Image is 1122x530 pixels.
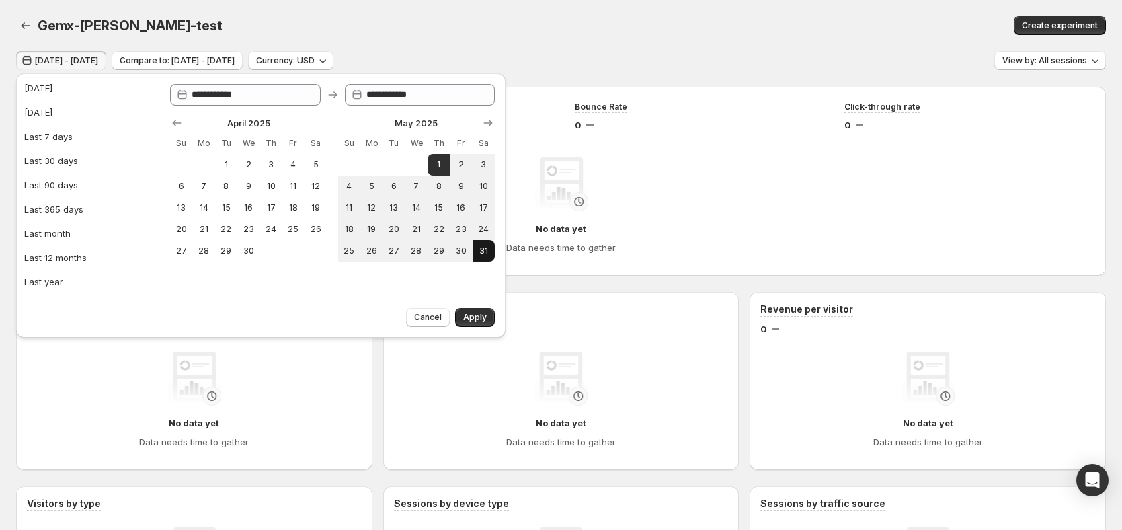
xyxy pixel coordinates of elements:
h4: No data yet [903,416,953,430]
button: Tuesday April 15 2025 [215,197,237,219]
button: Saturday April 5 2025 [305,154,327,176]
button: Friday April 18 2025 [282,197,305,219]
span: 13 [175,202,187,213]
span: 12 [366,202,377,213]
button: Sunday May 11 2025 [338,197,360,219]
button: Thursday April 24 2025 [259,219,282,240]
button: Compare to: [DATE] - [DATE] [112,51,243,70]
span: 22 [433,224,444,235]
div: [DATE] [24,106,52,119]
span: 28 [198,245,209,256]
span: Compare to: [DATE] - [DATE] [120,55,235,66]
button: Last 365 days [20,198,155,220]
button: Last 7 days [20,126,155,147]
button: Tuesday April 1 2025 [215,154,237,176]
span: 7 [411,181,422,192]
button: Last year [20,271,155,293]
span: Cancel [414,312,442,323]
span: 24 [478,224,489,235]
button: [DATE] [20,77,155,99]
th: Wednesday [405,132,428,154]
span: 1 [433,159,444,170]
button: Thursday May 22 2025 [428,219,450,240]
span: 3 [478,159,489,170]
th: Monday [360,132,383,154]
span: 29 [221,245,232,256]
button: Last month [20,223,155,244]
span: 21 [198,224,209,235]
button: Monday May 19 2025 [360,219,383,240]
span: 30 [455,245,467,256]
th: Monday [192,132,214,154]
button: Tuesday April 29 2025 [215,240,237,262]
span: 18 [288,202,299,213]
span: Sa [478,138,489,149]
span: Tu [388,138,399,149]
span: 23 [243,224,254,235]
h3: Sessions by traffic source [760,497,885,510]
span: 19 [366,224,377,235]
span: Fr [288,138,299,149]
th: Saturday [473,132,495,154]
span: 6 [175,181,187,192]
button: Sunday April 27 2025 [170,240,192,262]
span: 4 [344,181,355,192]
th: Tuesday [383,132,405,154]
h4: Data needs time to gather [139,435,249,449]
button: Monday May 12 2025 [360,197,383,219]
button: Sunday April 20 2025 [170,219,192,240]
button: Saturday May 10 2025 [473,176,495,197]
span: 8 [221,181,232,192]
span: We [411,138,422,149]
span: 20 [175,224,187,235]
span: Currency: USD [256,55,315,66]
span: Gemx-[PERSON_NAME]-test [38,17,222,34]
button: Friday May 16 2025 [450,197,472,219]
button: Wednesday May 14 2025 [405,197,428,219]
button: Sunday April 13 2025 [170,197,192,219]
button: Wednesday May 7 2025 [405,176,428,197]
button: Wednesday April 2 2025 [237,154,259,176]
span: 29 [433,245,444,256]
button: Show previous month, March 2025 [167,114,186,132]
span: We [243,138,254,149]
button: Sunday April 6 2025 [170,176,192,197]
span: 23 [455,224,467,235]
span: 11 [344,202,355,213]
h3: Sessions by device type [394,497,509,510]
span: 17 [265,202,276,213]
span: 26 [310,224,321,235]
span: 27 [175,245,187,256]
button: Tuesday April 22 2025 [215,219,237,240]
button: Saturday May 3 2025 [473,154,495,176]
button: Friday May 23 2025 [450,219,472,240]
span: 11 [288,181,299,192]
h3: Revenue per visitor [760,303,853,316]
div: Last 365 days [24,202,83,216]
img: No data yet [534,157,588,211]
span: 1 [221,159,232,170]
button: Wednesday May 21 2025 [405,219,428,240]
img: No data yet [901,352,955,406]
button: [DATE] [20,102,155,123]
span: Mo [366,138,377,149]
div: Last 30 days [24,154,78,167]
button: Thursday May 15 2025 [428,197,450,219]
span: 26 [366,245,377,256]
button: Friday April 11 2025 [282,176,305,197]
button: Sunday May 18 2025 [338,219,360,240]
span: 8 [433,181,444,192]
span: Su [344,138,355,149]
span: 9 [243,181,254,192]
h4: Data needs time to gather [873,435,983,449]
th: Tuesday [215,132,237,154]
button: Last 12 months [20,247,155,268]
th: Sunday [170,132,192,154]
span: Apply [463,312,487,323]
span: 18 [344,224,355,235]
h4: No data yet [536,222,586,235]
button: Saturday April 12 2025 [305,176,327,197]
span: 5 [310,159,321,170]
th: Wednesday [237,132,259,154]
span: 9 [455,181,467,192]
